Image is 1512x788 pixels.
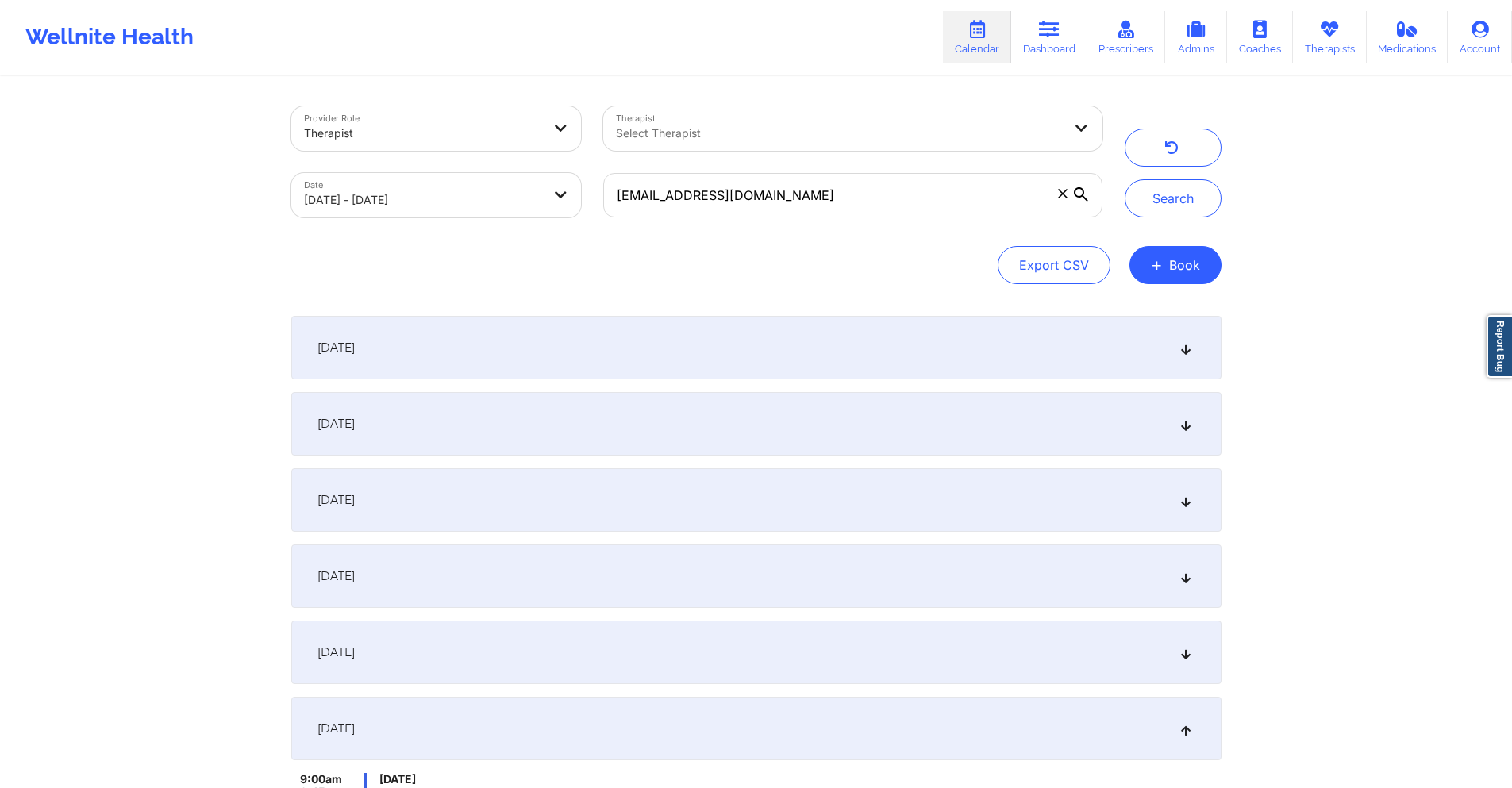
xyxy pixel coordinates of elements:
a: Admins [1165,11,1227,63]
button: Export CSV [998,246,1110,284]
button: Search [1125,179,1222,217]
div: Therapist [304,116,542,151]
div: [DATE] - [DATE] [304,183,542,217]
button: +Book [1129,246,1222,284]
a: Coaches [1227,11,1293,63]
a: Calendar [943,11,1011,63]
span: [DATE] [317,644,355,660]
span: + [1151,260,1163,269]
a: Therapists [1293,11,1367,63]
input: Search by patient email [603,173,1102,217]
span: [DATE] [317,721,355,736]
a: Medications [1367,11,1449,63]
span: [DATE] [317,492,355,508]
span: [DATE] [317,416,355,432]
a: Account [1448,11,1512,63]
a: Prescribers [1087,11,1166,63]
span: [DATE] [317,568,355,584]
span: 9:00am [300,773,342,786]
span: [DATE] [379,773,658,786]
span: [DATE] [317,340,355,356]
a: Dashboard [1011,11,1087,63]
a: Report Bug [1487,315,1512,378]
